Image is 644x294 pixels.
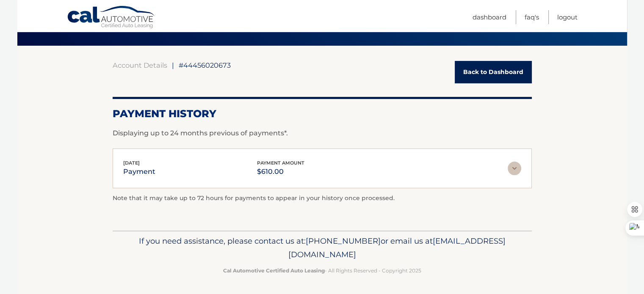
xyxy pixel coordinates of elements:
span: | [172,61,174,69]
span: [EMAIL_ADDRESS][DOMAIN_NAME] [288,236,506,259]
span: [PHONE_NUMBER] [306,236,381,246]
p: - All Rights Reserved - Copyright 2025 [118,266,526,275]
a: Account Details [113,61,167,69]
strong: Cal Automotive Certified Auto Leasing [223,267,325,274]
h2: Payment History [113,107,532,120]
p: Note that it may take up to 72 hours for payments to appear in your history once processed. [113,193,532,203]
span: payment amount [257,160,304,166]
a: Dashboard [473,10,506,24]
a: Cal Automotive [67,5,156,30]
a: Logout [557,10,578,24]
p: If you need assistance, please contact us at: or email us at [118,234,526,261]
p: $610.00 [257,166,304,178]
img: accordion-rest.svg [508,162,521,175]
p: Displaying up to 24 months previous of payments*. [113,128,532,138]
a: FAQ's [525,10,539,24]
span: [DATE] [123,160,140,166]
span: #44456020673 [179,61,231,69]
p: payment [123,166,155,178]
a: Back to Dashboard [455,61,532,83]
